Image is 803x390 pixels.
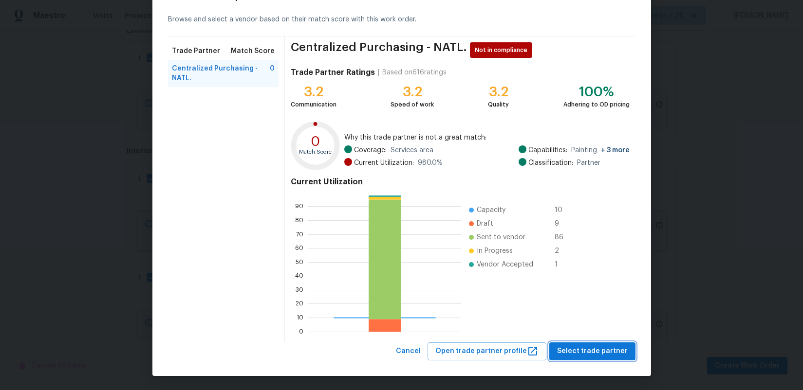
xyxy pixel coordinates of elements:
[172,64,270,83] span: Centralized Purchasing - NATL.
[375,68,382,77] div: |
[291,87,336,97] div: 3.2
[299,329,303,335] text: 0
[291,177,629,187] h4: Current Utilization
[291,42,467,58] span: Centralized Purchasing - NATL.
[475,45,531,55] span: Not in compliance
[295,245,303,251] text: 60
[555,219,570,229] span: 9
[601,147,630,154] span: + 3 more
[477,219,493,229] span: Draft
[172,46,220,56] span: Trade Partner
[477,232,525,242] span: Sent to vendor
[391,145,433,155] span: Services area
[563,100,630,109] div: Adhering to OD pricing
[311,135,320,148] text: 0
[549,342,635,360] button: Select trade partner
[555,260,570,269] span: 1
[418,158,443,168] span: 980.0 %
[168,3,635,36] div: Browse and select a vendor based on their match score with this work order.
[354,145,387,155] span: Coverage:
[477,205,505,215] span: Capacity
[391,87,434,97] div: 3.2
[295,217,303,223] text: 80
[391,100,434,109] div: Speed of work
[477,260,533,269] span: Vendor Accepted
[291,68,375,77] h4: Trade Partner Ratings
[231,46,275,56] span: Match Score
[297,315,303,320] text: 10
[555,246,570,256] span: 2
[557,345,628,357] span: Select trade partner
[296,301,303,307] text: 20
[296,231,303,237] text: 70
[344,133,630,142] span: Why this trade partner is not a great match:
[295,273,303,279] text: 40
[299,149,332,155] text: Match Score
[563,87,630,97] div: 100%
[270,64,275,83] span: 0
[555,232,570,242] span: 86
[428,342,546,360] button: Open trade partner profile
[528,158,573,168] span: Classification:
[488,87,509,97] div: 3.2
[571,145,630,155] span: Painting
[477,246,513,256] span: In Progress
[382,68,447,77] div: Based on 616 ratings
[296,259,303,265] text: 50
[354,158,414,168] span: Current Utilization:
[435,345,539,357] span: Open trade partner profile
[392,342,425,360] button: Cancel
[396,345,421,357] span: Cancel
[488,100,509,109] div: Quality
[291,100,336,109] div: Communication
[296,287,303,293] text: 30
[555,205,570,215] span: 10
[577,158,600,168] span: Partner
[295,204,303,210] text: 90
[528,145,567,155] span: Capabilities:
